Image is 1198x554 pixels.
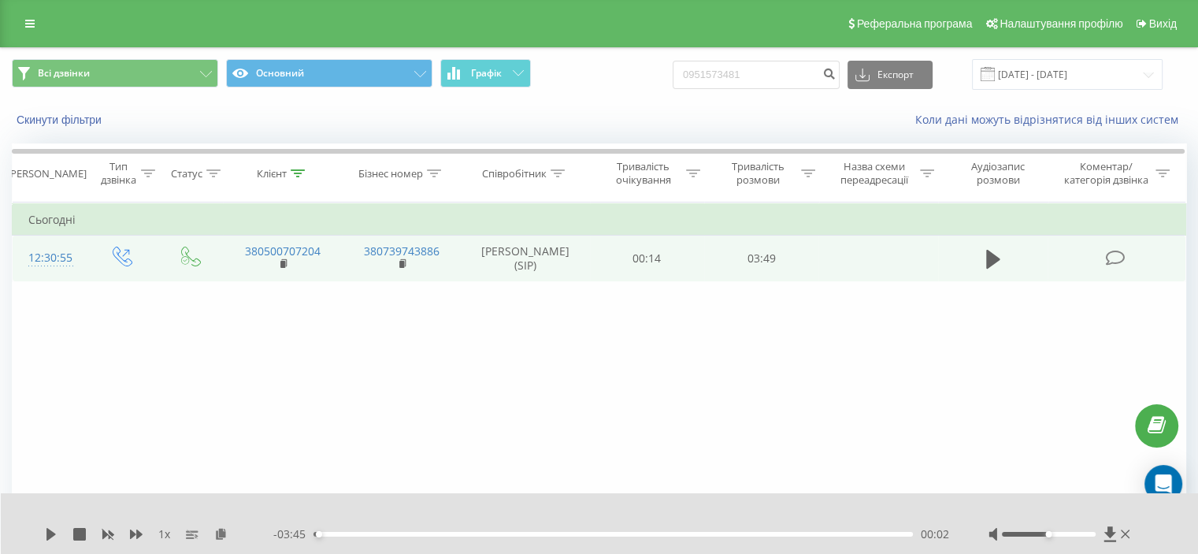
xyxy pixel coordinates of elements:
a: 380739743886 [364,244,440,258]
div: Бізнес номер [358,167,423,180]
td: [PERSON_NAME] (SIP) [462,236,590,281]
div: Назва схеми переадресації [833,160,916,187]
button: Всі дзвінки [12,59,218,87]
a: 380500707204 [245,244,321,258]
div: [PERSON_NAME] [7,167,87,180]
a: Коли дані можуть відрізнятися вiд інших систем [915,112,1186,127]
div: Тривалість розмови [718,160,797,187]
button: Експорт [848,61,933,89]
div: Accessibility label [316,531,322,537]
div: Open Intercom Messenger [1144,465,1182,503]
span: Реферальна програма [857,17,973,30]
div: Співробітник [482,167,547,180]
td: 00:14 [590,236,704,281]
div: Accessibility label [1045,531,1051,537]
button: Скинути фільтри [12,113,109,127]
span: Налаштування профілю [1000,17,1122,30]
button: Основний [226,59,432,87]
div: Статус [171,167,202,180]
span: - 03:45 [273,526,313,542]
div: Тип дзвінка [99,160,136,187]
div: 12:30:55 [28,243,70,273]
div: Тривалість очікування [604,160,683,187]
div: Клієнт [257,167,287,180]
span: Всі дзвінки [38,67,90,80]
span: 00:02 [921,526,949,542]
span: 1 x [158,526,170,542]
input: Пошук за номером [673,61,840,89]
span: Графік [471,68,502,79]
td: Сьогодні [13,204,1186,236]
div: Аудіозапис розмови [952,160,1044,187]
span: Вихід [1149,17,1177,30]
div: Коментар/категорія дзвінка [1059,160,1152,187]
td: 03:49 [704,236,818,281]
button: Графік [440,59,531,87]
